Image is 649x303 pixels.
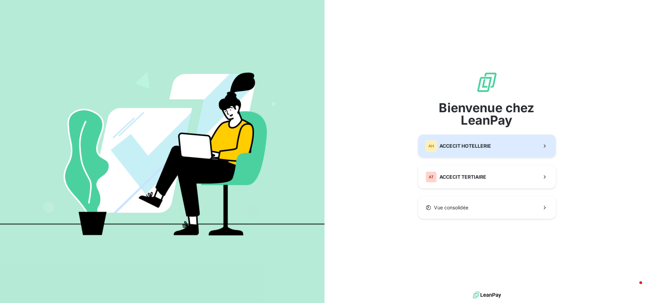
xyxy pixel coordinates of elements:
div: AH [426,140,437,151]
iframe: Intercom live chat [626,280,642,296]
img: logo [473,290,501,300]
img: logo sigle [476,71,498,93]
span: Vue consolidée [434,204,468,211]
span: ACCECIT TERTIAIRE [439,174,486,180]
button: AHACCECIT HOTELLERIE [418,135,556,157]
span: ACCECIT HOTELLERIE [439,143,491,149]
button: Vue consolidée [418,197,556,219]
button: ATACCECIT TERTIAIRE [418,166,556,188]
span: Bienvenue chez LeanPay [418,102,556,126]
div: AT [426,171,437,182]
